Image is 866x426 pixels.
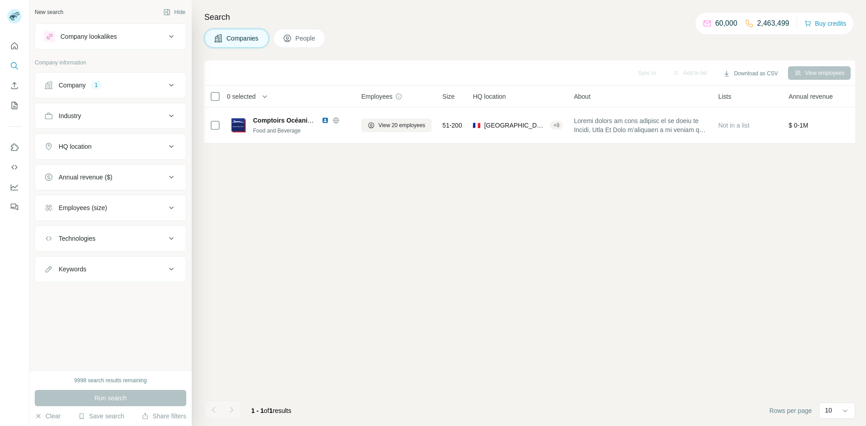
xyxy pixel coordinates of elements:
[91,81,101,89] div: 1
[204,11,855,23] h4: Search
[35,59,186,67] p: Company information
[251,407,264,414] span: 1 - 1
[442,92,455,101] span: Size
[74,376,147,385] div: 9998 search results remaining
[473,121,480,130] span: 🇫🇷
[35,228,186,249] button: Technologies
[35,166,186,188] button: Annual revenue ($)
[59,203,107,212] div: Employees (size)
[7,58,22,74] button: Search
[715,18,737,29] p: 60,000
[484,121,546,130] span: [GEOGRAPHIC_DATA], [GEOGRAPHIC_DATA], [GEOGRAPHIC_DATA]
[717,67,784,80] button: Download as CSV
[157,5,192,19] button: Hide
[35,412,60,421] button: Clear
[7,199,22,215] button: Feedback
[59,142,92,151] div: HQ location
[788,92,833,101] span: Annual revenue
[295,34,316,43] span: People
[227,92,256,101] span: 0 selected
[35,105,186,127] button: Industry
[142,412,186,421] button: Share filters
[378,121,425,129] span: View 20 employees
[718,122,749,129] span: Not in a list
[7,38,22,54] button: Quick start
[35,26,186,47] button: Company lookalikes
[550,121,563,129] div: + 8
[361,92,392,101] span: Employees
[35,136,186,157] button: HQ location
[35,8,63,16] div: New search
[226,34,259,43] span: Companies
[7,159,22,175] button: Use Surfe API
[35,197,186,219] button: Employees (size)
[269,407,273,414] span: 1
[253,127,350,135] div: Food and Beverage
[59,111,81,120] div: Industry
[264,407,269,414] span: of
[574,92,590,101] span: About
[251,407,291,414] span: results
[231,118,246,133] img: Logo of Comptoirs Océaniques _ Fish Is Life
[718,92,731,101] span: Lists
[361,119,432,132] button: View 20 employees
[757,18,789,29] p: 2,463,499
[59,265,86,274] div: Keywords
[35,258,186,280] button: Keywords
[59,234,96,243] div: Technologies
[322,117,329,124] img: LinkedIn logo
[574,116,707,134] span: Loremi dolors am cons adipisc el se doeiu te Incidi, Utla Et Dolo m’aliquaen a mi veniam qu nostr...
[7,139,22,156] button: Use Surfe on LinkedIn
[59,173,112,182] div: Annual revenue ($)
[788,122,808,129] span: $ 0-1M
[35,74,186,96] button: Company1
[769,406,812,415] span: Rows per page
[78,412,124,421] button: Save search
[59,81,86,90] div: Company
[442,121,462,130] span: 51-200
[7,78,22,94] button: Enrich CSV
[253,117,362,124] span: Comptoirs Océaniques _ Fish Is Life
[7,97,22,114] button: My lists
[7,179,22,195] button: Dashboard
[473,92,506,101] span: HQ location
[825,406,832,415] p: 10
[60,32,117,41] div: Company lookalikes
[804,17,846,30] button: Buy credits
